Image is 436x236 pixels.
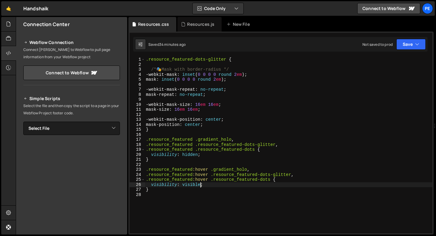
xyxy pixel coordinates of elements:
[396,39,426,50] button: Save
[23,21,70,28] h2: Connection Center
[130,127,145,132] div: 15
[23,46,120,61] p: Connect [PERSON_NAME] to Webflow to pull page information from your Webflow project
[130,77,145,82] div: 5
[130,87,145,92] div: 7
[23,102,120,117] p: Select the file and then copy the script to a page in your Webflow Project footer code.
[362,42,393,47] div: Not saved to prod
[130,72,145,77] div: 4
[130,102,145,107] div: 10
[130,142,145,147] div: 18
[130,92,145,97] div: 8
[130,182,145,187] div: 26
[130,192,145,197] div: 28
[23,5,48,12] div: Handshaik
[130,167,145,172] div: 23
[130,67,145,72] div: 3
[130,147,145,152] div: 19
[130,117,145,122] div: 13
[138,21,169,27] div: Resources.css
[130,122,145,127] div: 14
[159,42,186,47] div: 34 minutes ago
[130,172,145,177] div: 24
[130,187,145,192] div: 27
[130,112,145,117] div: 12
[148,42,186,47] div: Saved
[130,152,145,157] div: 20
[130,82,145,87] div: 6
[130,107,145,112] div: 11
[130,177,145,182] div: 25
[422,3,433,14] a: Pe
[130,157,145,162] div: 21
[130,97,145,102] div: 9
[23,95,120,102] h2: Simple Scripts
[130,132,145,137] div: 16
[193,3,243,14] button: Code Only
[226,21,252,27] div: New File
[130,162,145,167] div: 22
[130,57,145,62] div: 1
[23,39,120,46] h2: Webflow Connection
[23,145,121,200] iframe: YouTube video player
[130,62,145,67] div: 2
[130,137,145,142] div: 17
[357,3,420,14] a: Connect to Webflow
[187,21,214,27] div: Resources.js
[1,1,16,16] a: 🤙
[23,66,120,80] a: Connect to Webflow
